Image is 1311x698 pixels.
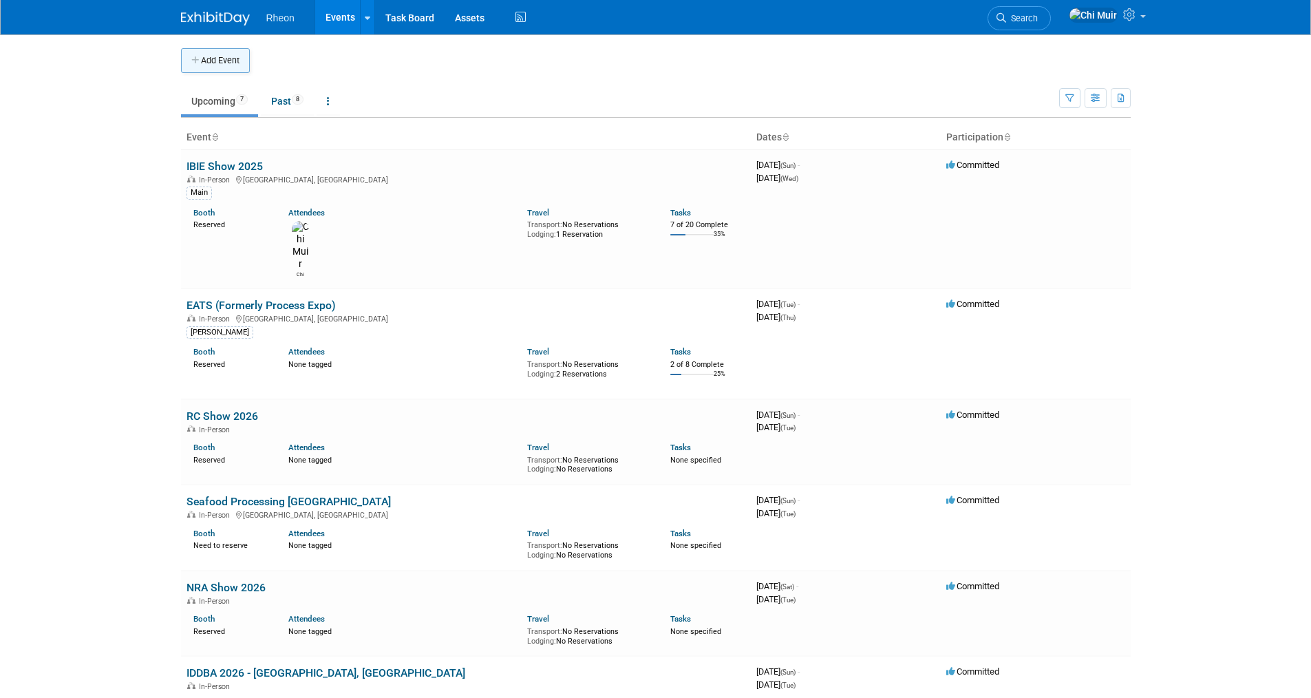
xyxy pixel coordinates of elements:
a: Seafood Processing [GEOGRAPHIC_DATA] [186,495,391,508]
div: None tagged [288,624,517,637]
div: [GEOGRAPHIC_DATA], [GEOGRAPHIC_DATA] [186,313,745,324]
span: - [796,581,798,591]
a: Tasks [670,443,691,452]
a: Travel [527,347,549,357]
span: (Sat) [780,583,794,591]
a: Past8 [261,88,314,114]
span: Committed [946,410,999,420]
a: IDDBA 2026 - [GEOGRAPHIC_DATA], [GEOGRAPHIC_DATA] [186,666,465,679]
span: (Tue) [780,681,796,689]
span: In-Person [199,315,234,324]
span: In-Person [199,176,234,184]
a: Tasks [670,347,691,357]
div: Reserved [193,357,268,370]
img: In-Person Event [187,682,195,689]
span: [DATE] [756,508,796,518]
div: [GEOGRAPHIC_DATA], [GEOGRAPHIC_DATA] [186,509,745,520]
div: None tagged [288,453,517,465]
a: Search [988,6,1051,30]
a: RC Show 2026 [186,410,258,423]
span: Transport: [527,456,562,465]
a: Tasks [670,208,691,218]
div: No Reservations No Reservations [527,538,650,560]
span: (Sun) [780,497,796,505]
span: [DATE] [756,581,798,591]
span: [DATE] [756,422,796,432]
div: No Reservations 2 Reservations [527,357,650,379]
a: Attendees [288,347,325,357]
span: - [798,666,800,677]
div: None tagged [288,357,517,370]
div: Reserved [193,624,268,637]
a: Travel [527,614,549,624]
div: No Reservations No Reservations [527,453,650,474]
span: In-Person [199,597,234,606]
span: [DATE] [756,666,800,677]
span: Transport: [527,220,562,229]
span: (Tue) [780,424,796,432]
span: [DATE] [756,410,800,420]
a: Travel [527,443,549,452]
span: [DATE] [756,299,800,309]
a: Attendees [288,614,325,624]
a: Attendees [288,529,325,538]
span: (Tue) [780,510,796,518]
a: EATS (Formerly Process Expo) [186,299,336,312]
td: 25% [714,370,725,389]
span: Committed [946,160,999,170]
a: Sort by Event Name [211,131,218,142]
div: [GEOGRAPHIC_DATA], [GEOGRAPHIC_DATA] [186,173,745,184]
div: [PERSON_NAME] [186,326,253,339]
th: Dates [751,126,941,149]
img: In-Person Event [187,511,195,518]
span: None specified [670,541,721,550]
td: 35% [714,231,725,249]
span: Search [1006,13,1038,23]
span: In-Person [199,511,234,520]
span: (Sun) [780,412,796,419]
div: No Reservations 1 Reservation [527,218,650,239]
div: Chi Muir [292,270,309,278]
span: 8 [292,94,303,105]
a: IBIE Show 2025 [186,160,263,173]
span: In-Person [199,425,234,434]
a: Booth [193,443,215,452]
div: Reserved [193,218,268,230]
span: Transport: [527,360,562,369]
img: Chi Muir [292,221,309,270]
div: Need to reserve [193,538,268,551]
span: (Tue) [780,596,796,604]
div: 7 of 20 Complete [670,220,745,230]
img: In-Person Event [187,425,195,432]
img: ExhibitDay [181,12,250,25]
span: Committed [946,666,999,677]
a: Booth [193,614,215,624]
div: None tagged [288,538,517,551]
a: NRA Show 2026 [186,581,266,594]
span: [DATE] [756,495,800,505]
a: Sort by Start Date [782,131,789,142]
span: - [798,495,800,505]
span: Transport: [527,627,562,636]
span: Lodging: [527,370,556,379]
a: Tasks [670,529,691,538]
a: Upcoming7 [181,88,258,114]
a: Booth [193,529,215,538]
span: (Sun) [780,668,796,676]
a: Travel [527,208,549,218]
a: Attendees [288,443,325,452]
span: [DATE] [756,160,800,170]
span: - [798,160,800,170]
span: Lodging: [527,551,556,560]
span: (Thu) [780,314,796,321]
span: 7 [236,94,248,105]
a: Attendees [288,208,325,218]
span: Transport: [527,541,562,550]
th: Event [181,126,751,149]
a: Sort by Participation Type [1003,131,1010,142]
img: In-Person Event [187,597,195,604]
img: In-Person Event [187,315,195,321]
a: Travel [527,529,549,538]
a: Booth [193,347,215,357]
span: Committed [946,495,999,505]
